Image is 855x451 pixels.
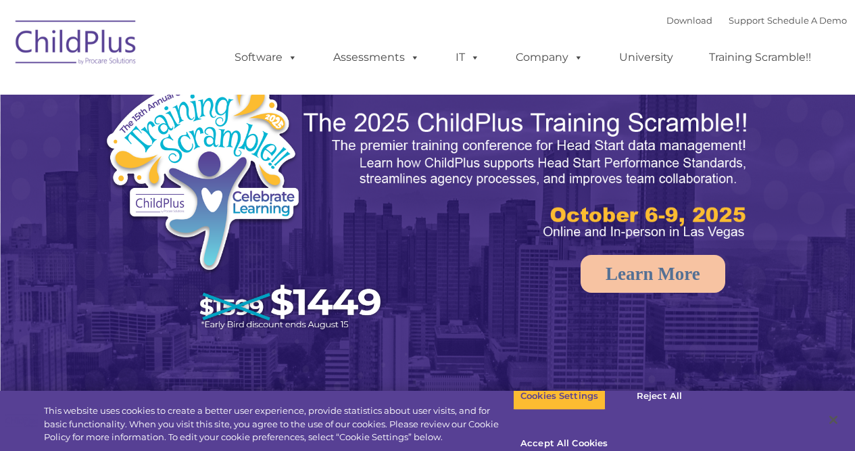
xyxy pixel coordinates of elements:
img: ChildPlus by Procare Solutions [9,11,144,78]
button: Reject All [617,382,702,410]
font: | [666,15,847,26]
a: IT [442,44,493,71]
div: This website uses cookies to create a better user experience, provide statistics about user visit... [44,404,513,444]
a: Training Scramble!! [695,44,825,71]
a: Assessments [320,44,433,71]
a: Learn More [581,255,725,293]
a: Download [666,15,712,26]
button: Cookies Settings [513,382,606,410]
a: Company [502,44,597,71]
a: Schedule A Demo [767,15,847,26]
a: University [606,44,687,71]
a: Support [729,15,764,26]
button: Close [819,405,848,435]
a: Software [221,44,311,71]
